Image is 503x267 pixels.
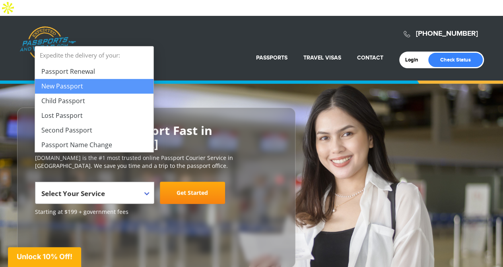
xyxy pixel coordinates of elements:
[35,138,153,152] li: Passport Name Change
[35,94,153,108] li: Child Passport
[41,185,146,207] span: Select Your Service
[405,57,424,63] a: Login
[41,189,105,198] span: Select Your Service
[35,182,154,204] span: Select Your Service
[19,26,76,62] a: Passports & [DOMAIN_NAME]
[35,79,153,94] li: New Passport
[35,46,153,64] strong: Expedite the delivery of your:
[35,154,278,170] p: [DOMAIN_NAME] is the #1 most trusted online Passport Courier Service in [GEOGRAPHIC_DATA]. We sav...
[8,247,81,267] div: Unlock 10% Off!
[35,220,95,259] iframe: Customer reviews powered by Trustpilot
[35,124,278,150] h2: Get Your U.S. Passport Fast in [GEOGRAPHIC_DATA]
[357,54,383,61] a: Contact
[35,46,153,152] li: Expedite the delivery of your:
[35,208,278,216] span: Starting at $199 + government fees
[35,123,153,138] li: Second Passport
[160,182,225,204] a: Get Started
[256,54,287,61] a: Passports
[35,64,153,79] li: Passport Renewal
[428,53,483,67] a: Check Status
[416,29,478,38] a: [PHONE_NUMBER]
[35,108,153,123] li: Lost Passport
[17,252,72,261] span: Unlock 10% Off!
[303,54,341,61] a: Travel Visas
